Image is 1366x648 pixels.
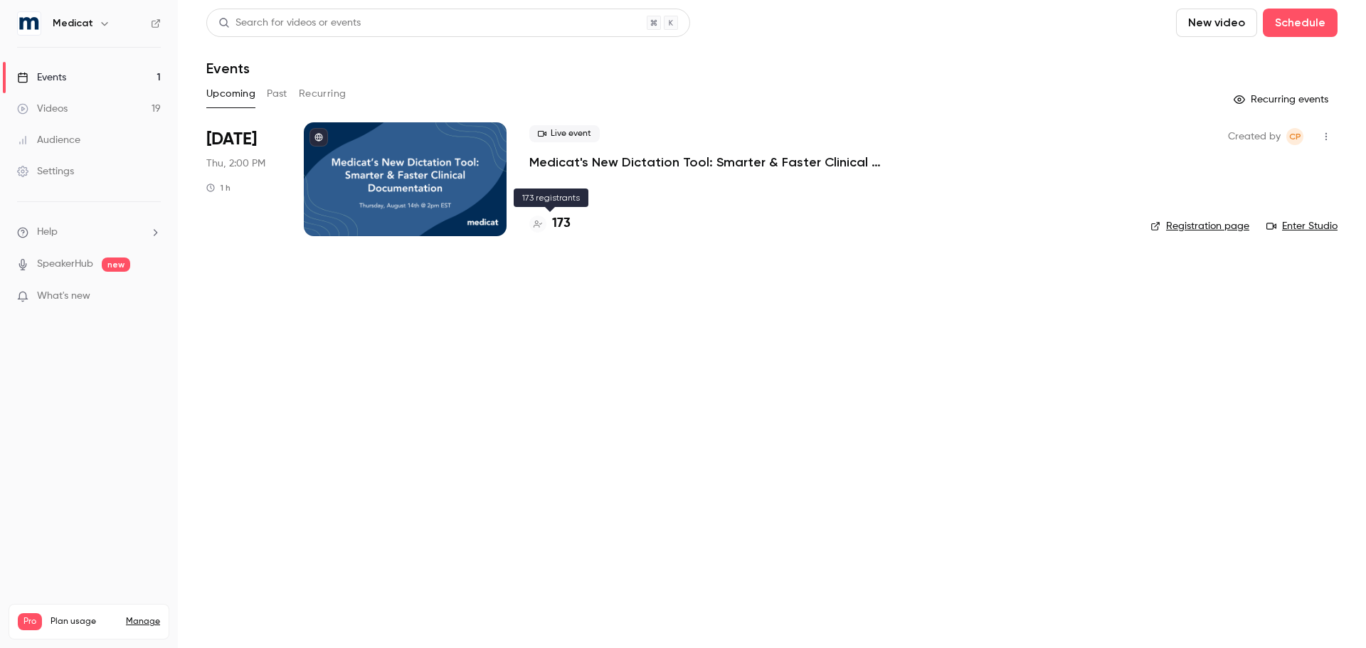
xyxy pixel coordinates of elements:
[529,214,571,233] a: 173
[37,225,58,240] span: Help
[206,128,257,151] span: [DATE]
[206,83,255,105] button: Upcoming
[1289,128,1301,145] span: CP
[37,289,90,304] span: What's new
[17,133,80,147] div: Audience
[1266,219,1338,233] a: Enter Studio
[529,125,600,142] span: Live event
[102,257,130,272] span: new
[144,290,161,303] iframe: Noticeable Trigger
[18,613,42,630] span: Pro
[299,83,346,105] button: Recurring
[552,214,571,233] h4: 173
[529,154,956,171] a: Medicat's New Dictation Tool: Smarter & Faster Clinical Documentation
[51,616,117,627] span: Plan usage
[206,122,281,236] div: Aug 14 Thu, 2:00 PM (America/New York)
[17,70,66,85] div: Events
[1150,219,1249,233] a: Registration page
[206,182,231,193] div: 1 h
[1228,128,1281,145] span: Created by
[206,156,265,171] span: Thu, 2:00 PM
[126,616,160,627] a: Manage
[1176,9,1257,37] button: New video
[53,16,93,31] h6: Medicat
[17,102,68,116] div: Videos
[1227,88,1338,111] button: Recurring events
[17,164,74,179] div: Settings
[1263,9,1338,37] button: Schedule
[218,16,361,31] div: Search for videos or events
[206,60,250,77] h1: Events
[17,225,161,240] li: help-dropdown-opener
[267,83,287,105] button: Past
[1286,128,1303,145] span: Claire Powell
[37,257,93,272] a: SpeakerHub
[18,12,41,35] img: Medicat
